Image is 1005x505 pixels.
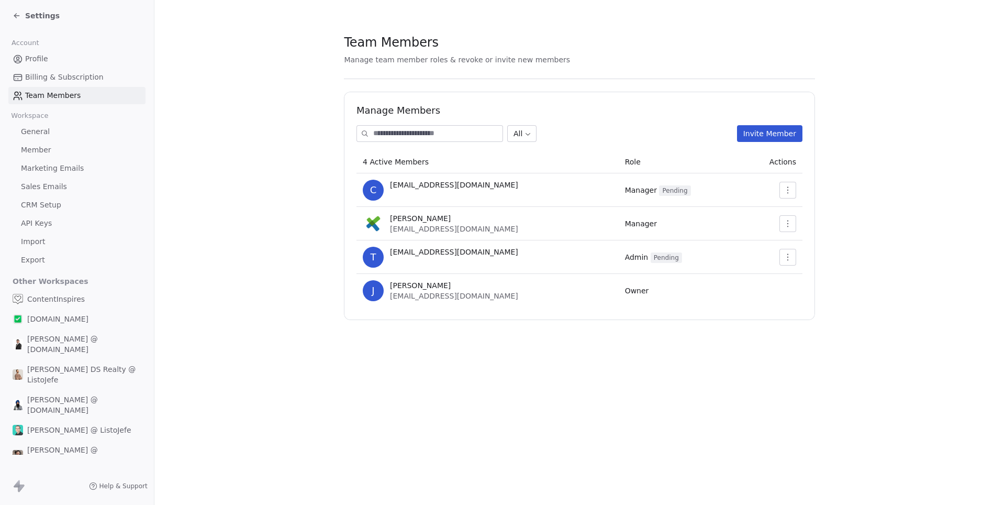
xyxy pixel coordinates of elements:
a: CRM Setup [8,196,146,214]
span: [PERSON_NAME] @ [DOMAIN_NAME] [27,394,141,415]
span: Help & Support [99,482,148,490]
img: ContentInspires.com%20Icon.png [13,294,23,304]
span: [PERSON_NAME] @ [DOMAIN_NAME] [27,334,141,355]
span: t [363,247,384,268]
span: Profile [25,53,48,64]
img: tbn8OwBPgER1ToqE8he6Hw7RQgYvfmV6N4kVjifYqxI [363,213,384,234]
span: Account [7,35,43,51]
span: Workspace [7,108,53,124]
span: Manager [625,186,691,194]
span: Member [21,145,51,156]
span: Pending [660,185,691,196]
span: [PERSON_NAME] @ ListoJefe [27,425,131,435]
span: CRM Setup [21,200,61,211]
span: Admin [625,253,682,261]
span: 4 Active Members [363,158,429,166]
a: Import [8,233,146,250]
img: ListoJefe.com%20icon%201080x1080%20Transparent-bg.png [13,314,23,324]
span: Owner [625,287,649,295]
a: Marketing Emails [8,160,146,177]
span: Manager [625,219,657,228]
span: Actions [769,158,796,166]
a: Help & Support [89,482,148,490]
img: Alex%20Farcas%201080x1080.png [13,339,23,349]
span: Pending [651,252,682,263]
span: Billing & Subscription [25,72,104,83]
a: General [8,123,146,140]
button: Invite Member [737,125,802,142]
h1: Manage Members [356,104,802,117]
span: Sales Emails [21,181,67,192]
span: Role [625,158,641,166]
span: Marketing Emails [21,163,84,174]
span: [DOMAIN_NAME] [27,314,88,324]
img: Daniel%20Simpson%20Social%20Media%20Profile%20Picture%201080x1080%20Option%201.png [13,369,23,380]
span: ContentInspires [27,294,85,304]
span: Manage team member roles & revoke or invite new members [344,56,570,64]
span: Team Members [25,90,81,101]
span: [PERSON_NAME] @ [DOMAIN_NAME] [27,445,141,466]
span: [EMAIL_ADDRESS][DOMAIN_NAME] [390,247,518,257]
a: Sales Emails [8,178,146,195]
img: Antony%20Chan%20Social%20Media%20Profile%20Picture%201080x1080%20Final.png [13,450,23,460]
a: Billing & Subscription [8,69,146,86]
span: [EMAIL_ADDRESS][DOMAIN_NAME] [390,225,518,233]
a: Settings [13,10,60,21]
span: J [363,280,384,301]
span: Team Members [344,35,439,50]
span: Settings [25,10,60,21]
span: [PERSON_NAME] DS Realty @ ListoJefe [27,364,141,385]
span: General [21,126,50,137]
span: c [363,180,384,201]
span: Other Workspaces [8,273,93,290]
a: Team Members [8,87,146,104]
span: Export [21,255,45,266]
span: Import [21,236,45,247]
a: API Keys [8,215,146,232]
a: Export [8,251,146,269]
a: Member [8,141,146,159]
img: Gopal%20Ranu%20Profile%20Picture%201080x1080.png [13,400,23,410]
span: [PERSON_NAME] [390,213,451,224]
span: API Keys [21,218,52,229]
a: Profile [8,50,146,68]
span: [EMAIL_ADDRESS][DOMAIN_NAME] [390,180,518,190]
img: Enrique-6s-4-LJ.png [13,425,23,435]
span: [PERSON_NAME] [390,280,451,291]
span: [EMAIL_ADDRESS][DOMAIN_NAME] [390,292,518,300]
